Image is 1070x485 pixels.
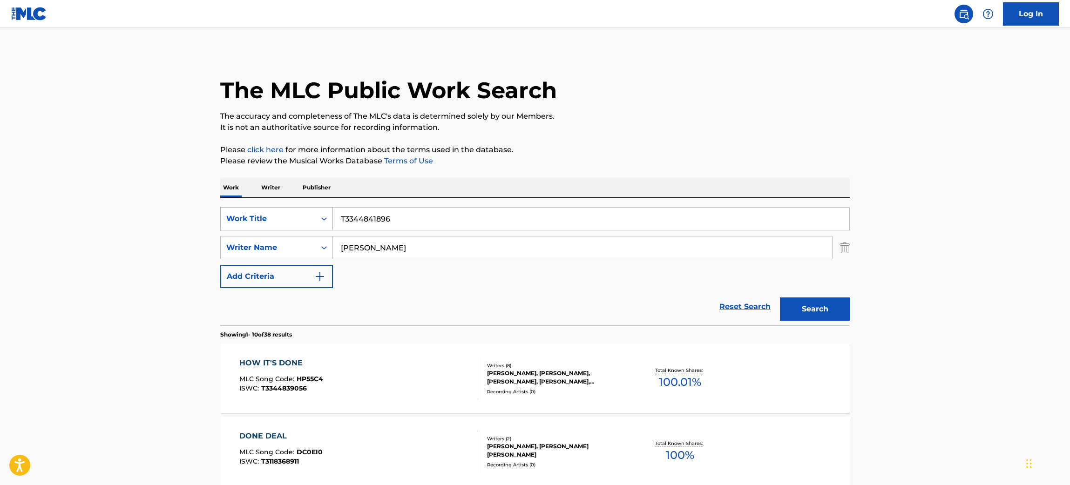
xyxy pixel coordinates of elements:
[258,178,283,197] p: Writer
[261,384,307,392] span: T3344839056
[979,5,997,23] div: Help
[220,330,292,339] p: Showing 1 - 10 of 38 results
[220,207,850,325] form: Search Form
[715,296,775,317] a: Reset Search
[220,122,850,133] p: It is not an authoritative source for recording information.
[239,448,297,456] span: MLC Song Code :
[239,375,297,383] span: MLC Song Code :
[300,178,333,197] p: Publisher
[487,461,628,468] div: Recording Artists ( 0 )
[220,178,242,197] p: Work
[840,236,850,259] img: Delete Criterion
[1003,2,1059,26] a: Log In
[220,344,850,413] a: HOW IT'S DONEMLC Song Code:HP55C4ISWC:T3344839056Writers (8)[PERSON_NAME], [PERSON_NAME], [PERSON...
[487,435,628,442] div: Writers ( 2 )
[239,431,323,442] div: DONE DEAL
[220,111,850,122] p: The accuracy and completeness of The MLC's data is determined solely by our Members.
[487,388,628,395] div: Recording Artists ( 0 )
[297,448,323,456] span: DC0EI0
[655,367,705,374] p: Total Known Shares:
[780,297,850,321] button: Search
[261,457,299,465] span: T3118368911
[487,362,628,369] div: Writers ( 8 )
[297,375,323,383] span: HP55C4
[220,144,850,155] p: Please for more information about the terms used in the database.
[666,447,694,464] span: 100 %
[955,5,973,23] a: Public Search
[382,156,433,165] a: Terms of Use
[11,7,47,20] img: MLC Logo
[1026,450,1032,478] div: Drag
[220,76,557,104] h1: The MLC Public Work Search
[239,357,323,369] div: HOW IT'S DONE
[239,457,261,465] span: ISWC :
[487,442,628,459] div: [PERSON_NAME], [PERSON_NAME] [PERSON_NAME]
[655,440,705,447] p: Total Known Shares:
[958,8,969,20] img: search
[239,384,261,392] span: ISWC :
[1023,440,1070,485] iframe: Chat Widget
[982,8,994,20] img: help
[220,265,333,288] button: Add Criteria
[247,145,284,154] a: click here
[314,271,325,282] img: 9d2ae6d4665cec9f34b9.svg
[220,155,850,167] p: Please review the Musical Works Database
[226,242,310,253] div: Writer Name
[226,213,310,224] div: Work Title
[659,374,701,391] span: 100.01 %
[487,369,628,386] div: [PERSON_NAME], [PERSON_NAME], [PERSON_NAME], [PERSON_NAME], [PERSON_NAME], [PERSON_NAME], [PERSON...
